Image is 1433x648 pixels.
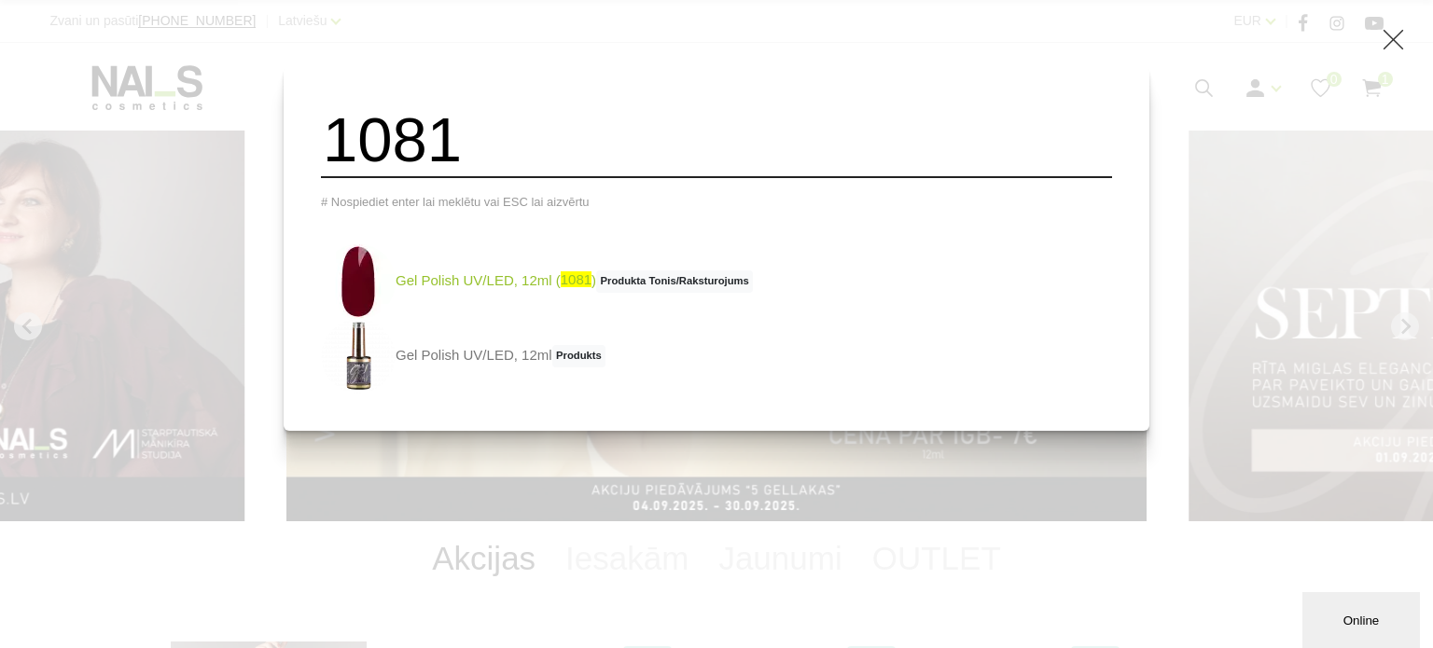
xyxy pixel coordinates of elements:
span: Produkta Tonis/Raksturojums [596,270,753,293]
span: 1081 [561,271,591,287]
a: Gel Polish UV/LED, 12mlProdukts [321,319,605,393]
span: # Nospiediet enter lai meklētu vai ESC lai aizvērtu [321,195,590,209]
a: Gel Polish UV/LED, 12ml (1081)Produkta Tonis/Raksturojums [321,244,753,319]
iframe: chat widget [1302,588,1424,648]
img: Ilgnoturīga, intensīvi pigmentēta gellaka. Viegli klājas, lieliski žūst, nesaraujas, neatkāpjas n... [321,244,396,319]
input: Meklēt produktus ... [321,103,1112,178]
span: Produkts [552,345,606,367]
